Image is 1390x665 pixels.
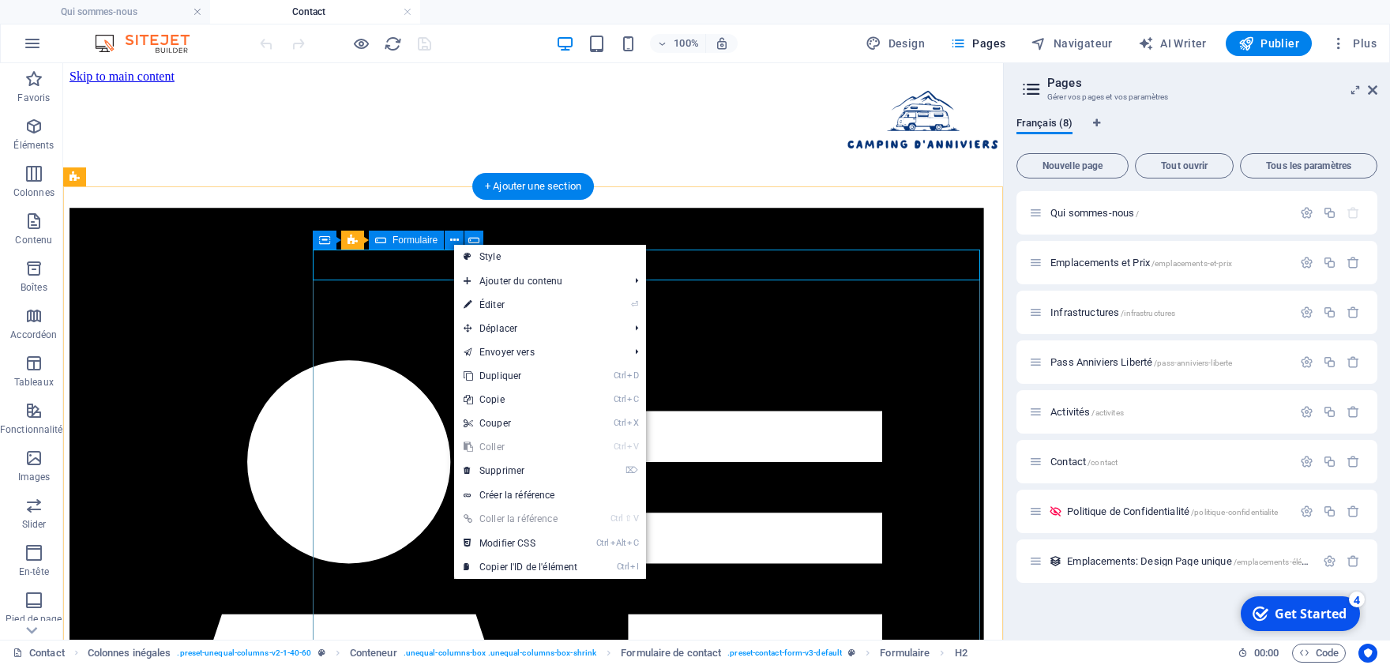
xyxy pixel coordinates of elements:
span: Nouvelle page [1024,161,1121,171]
button: Code [1292,644,1346,663]
p: Boîtes [21,281,47,294]
span: Tous les paramètres [1247,161,1370,171]
span: Code [1299,644,1339,663]
h3: Gérer vos pages et vos paramètres [1047,90,1346,104]
div: Pass Anniviers Liberté/pass-anniviers-liberte [1046,357,1292,367]
div: Supprimer [1347,455,1360,468]
div: Contact/contact [1046,456,1292,467]
span: /emplacements-et-prix [1151,259,1232,268]
span: /emplacements-élément [1234,558,1320,566]
span: Cliquez pour sélectionner. Double-cliquez pour modifier. [350,644,397,663]
nav: breadcrumb [88,644,967,663]
button: Nouvelle page [1016,153,1129,178]
h6: Durée de la session [1238,644,1279,663]
div: Paramètres [1300,256,1313,269]
span: /politique-confidentialite [1191,508,1278,517]
div: Paramètres [1300,505,1313,518]
button: Usercentrics [1358,644,1377,663]
div: Emplacements: Design Page unique/emplacements-élément [1062,556,1315,566]
div: Design (Ctrl+Alt+Y) [859,31,931,56]
div: Infrastructures/infrastructures [1046,307,1292,317]
span: Plus [1331,36,1377,51]
div: Get Started [43,15,115,32]
span: Navigateur [1031,36,1112,51]
div: Dupliquer [1323,405,1336,419]
a: Envoyer vers [454,340,622,364]
i: ⌦ [625,465,638,475]
span: Cliquez pour ouvrir la page. [1050,257,1232,269]
span: Publier [1238,36,1299,51]
span: : [1265,647,1268,659]
p: Tableaux [14,376,54,389]
a: CtrlCCopie [454,388,587,411]
button: Publier [1226,31,1312,56]
i: V [633,513,638,524]
div: Paramètres [1300,455,1313,468]
div: Supprimer [1347,554,1360,568]
p: Éléments [13,139,54,152]
span: AI Writer [1138,36,1207,51]
span: . unequal-columns-box .unequal-columns-box-shrink [404,644,596,663]
span: Cliquez pour ouvrir la page. [1067,505,1278,517]
div: + Ajouter une section [472,173,594,200]
div: Supprimer [1347,505,1360,518]
span: Cliquez pour ouvrir la page. [1050,456,1118,468]
button: Navigateur [1024,31,1118,56]
a: CtrlDDupliquer [454,364,587,388]
i: C [627,394,638,404]
div: Supprimer [1347,405,1360,419]
span: Cliquez pour sélectionner. Double-cliquez pour modifier. [880,644,930,663]
button: Pages [944,31,1012,56]
span: Cliquez pour sélectionner. Double-cliquez pour modifier. [621,644,721,663]
div: Dupliquer [1323,306,1336,319]
div: Paramètres [1300,355,1313,369]
i: Cet élément est une présélection personnalisable. [848,648,855,657]
i: I [630,562,638,572]
span: Cliquez pour ouvrir la page. [1050,306,1175,318]
a: Style [454,245,646,269]
i: Ctrl [614,418,626,428]
div: Dupliquer [1323,256,1336,269]
span: 00 00 [1254,644,1279,663]
div: Activités/activites [1046,407,1292,417]
div: Emplacements et Prix/emplacements-et-prix [1046,257,1292,268]
div: Paramètres [1323,554,1336,568]
a: Skip to main content [6,6,111,20]
span: Cliquez pour sélectionner. Double-cliquez pour modifier. [955,644,967,663]
a: ⌦Supprimer [454,459,587,483]
span: Cliquez pour sélectionner. Double-cliquez pour modifier. [88,644,171,663]
img: Editor Logo [91,34,209,53]
div: Supprimer [1347,306,1360,319]
div: Dupliquer [1323,455,1336,468]
i: Ctrl [617,562,629,572]
p: Images [18,471,51,483]
h2: Pages [1047,76,1377,90]
div: Dupliquer [1323,206,1336,220]
span: / [1136,209,1139,218]
button: Tout ouvrir [1135,153,1234,178]
div: Politique de Confidentialité/politique-confidentialite [1062,506,1292,517]
button: Cliquez ici pour quitter le mode Aperçu et poursuivre l'édition. [351,34,370,53]
div: Paramètres [1300,405,1313,419]
span: Cliquez pour ouvrir la page. [1067,555,1320,567]
span: /activites [1091,408,1123,417]
h4: Contact [210,3,420,21]
a: ⏎Éditer [454,293,587,317]
div: Onglets langues [1016,117,1377,147]
i: Ctrl [614,370,626,381]
i: Alt [610,538,626,548]
span: /infrastructures [1121,309,1175,317]
p: Pied de page [6,613,62,626]
p: Slider [22,518,47,531]
div: Paramètres [1300,206,1313,220]
p: Favoris [17,92,50,104]
span: Cliquez pour ouvrir la page. [1050,207,1139,219]
button: Design [859,31,931,56]
div: Dupliquer [1323,355,1336,369]
span: . preset-contact-form-v3-default [727,644,842,663]
a: CtrlXCouper [454,411,587,435]
button: Plus [1324,31,1383,56]
i: Lors du redimensionnement, ajuster automatiquement le niveau de zoom en fonction de l'appareil sé... [715,36,729,51]
i: Ctrl [596,538,609,548]
span: Cliquez pour ouvrir la page. [1050,356,1232,368]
